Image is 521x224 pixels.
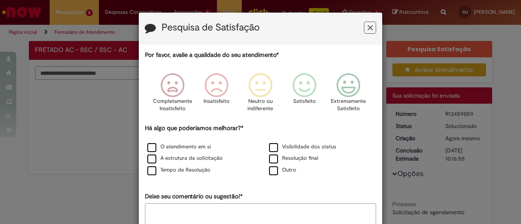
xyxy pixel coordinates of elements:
[196,67,237,123] div: Insatisfeito
[147,154,223,162] label: A estrutura da solicitação
[147,143,211,151] label: O atendimento em si
[240,67,281,123] div: Neutro ou indiferente
[284,67,325,123] div: Satisfeito
[151,67,193,123] div: Completamente Insatisfeito
[162,22,260,33] label: Pesquisa de Satisfação
[293,98,316,105] p: Satisfeito
[153,98,192,113] p: Completamente Insatisfeito
[147,166,210,174] label: Tempo de Resolução
[331,98,366,113] p: Extremamente Satisfeito
[145,51,279,59] label: Por favor, avalie a qualidade do seu atendimento*
[269,154,318,162] label: Resolução final
[145,192,243,201] label: Deixe seu comentário ou sugestão!*
[328,67,369,123] div: Extremamente Satisfeito
[204,98,230,105] p: Insatisfeito
[269,166,296,174] label: Outro
[145,124,376,176] div: Há algo que poderíamos melhorar?*
[269,143,336,151] label: Visibilidade dos status
[246,98,275,113] p: Neutro ou indiferente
